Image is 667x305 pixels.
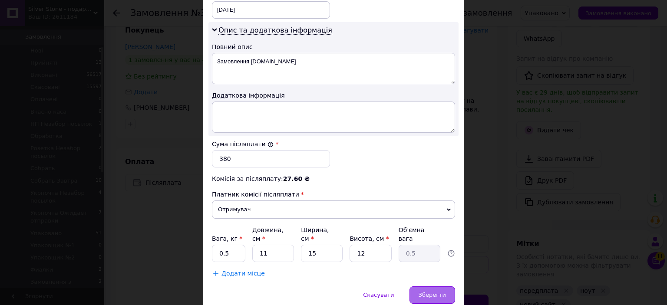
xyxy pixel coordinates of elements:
span: Скасувати [363,292,394,298]
label: Висота, см [350,235,389,242]
label: Вага, кг [212,235,242,242]
textarea: Замовлення [DOMAIN_NAME] [212,53,455,84]
label: Сума післяплати [212,141,274,148]
span: Платник комісії післяплати [212,191,299,198]
div: Комісія за післяплату: [212,174,455,183]
div: Повний опис [212,43,455,51]
div: Додаткова інформація [212,91,455,100]
div: Об'ємна вага [399,226,440,243]
span: 27.60 ₴ [283,175,310,182]
label: Довжина, см [252,226,284,242]
span: Отримувач [212,200,455,219]
span: Опис та додаткова інформація [218,26,332,35]
span: Додати місце [221,270,265,277]
label: Ширина, см [301,226,329,242]
span: Зберегти [419,292,446,298]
